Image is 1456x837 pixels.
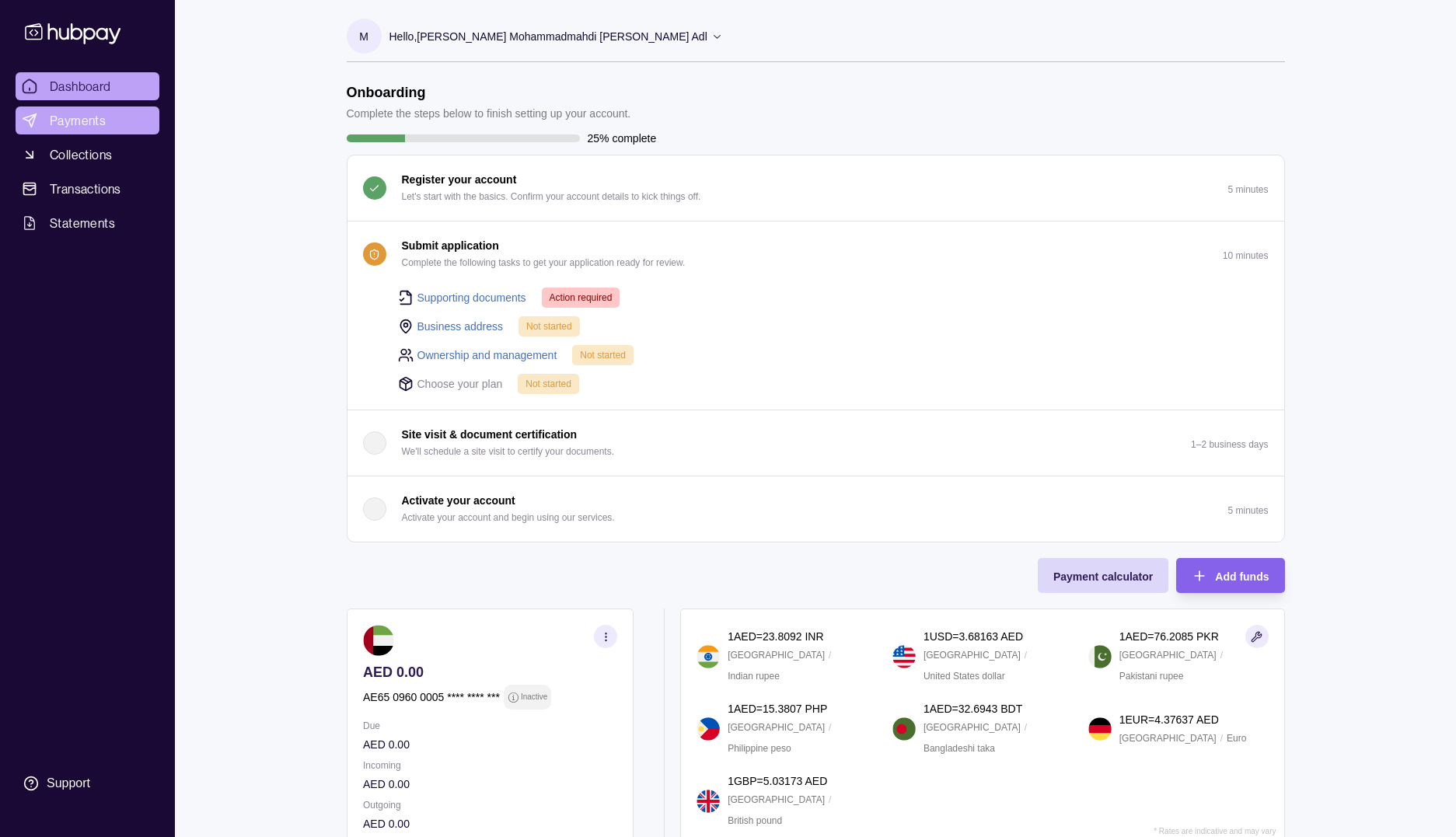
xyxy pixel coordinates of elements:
[728,700,827,717] p: 1 AED = 15.3807 PHP
[402,492,515,509] p: Activate your account
[16,767,159,800] a: Support
[359,28,368,45] p: M
[829,791,831,808] p: /
[1119,730,1217,747] p: [GEOGRAPHIC_DATA]
[16,106,159,134] a: Payments
[363,815,617,832] p: AED 0.00
[347,105,631,122] p: Complete the steps below to finish setting up your account.
[1176,558,1284,593] button: Add funds
[1220,647,1223,664] p: /
[402,171,517,188] p: Register your account
[347,476,1284,542] button: Activate your account Activate your account and begin using our services.5 minutes
[924,719,1021,736] p: [GEOGRAPHIC_DATA]
[16,141,159,169] a: Collections
[402,509,615,526] p: Activate your account and begin using our services.
[16,72,159,100] a: Dashboard
[924,668,1005,685] p: United States dollar
[1119,668,1184,685] p: Pakistani rupee
[728,791,825,808] p: [GEOGRAPHIC_DATA]
[417,375,503,392] p: Choose your plan
[892,717,916,741] img: bd
[50,214,115,232] span: Statements
[389,28,707,45] p: Hello, [PERSON_NAME] Mohammadmahdi [PERSON_NAME] Adl
[1223,250,1269,261] p: 10 minutes
[1053,570,1153,583] span: Payment calculator
[50,180,121,198] span: Transactions
[417,289,526,306] a: Supporting documents
[1119,647,1217,664] p: [GEOGRAPHIC_DATA]
[697,645,720,668] img: in
[347,221,1284,287] button: Submit application Complete the following tasks to get your application ready for review.10 minutes
[50,111,106,130] span: Payments
[1220,730,1223,747] p: /
[697,717,720,741] img: ph
[347,287,1284,410] div: Submit application Complete the following tasks to get your application ready for review.10 minutes
[1191,439,1268,450] p: 1–2 business days
[402,188,701,205] p: Let's start with the basics. Confirm your account details to kick things off.
[924,647,1021,664] p: [GEOGRAPHIC_DATA]
[1088,717,1112,741] img: de
[1119,628,1219,645] p: 1 AED = 76.2085 PKR
[363,776,617,793] p: AED 0.00
[402,426,578,443] p: Site visit & document certification
[363,717,617,734] p: Due
[402,443,615,460] p: We'll schedule a site visit to certify your documents.
[402,237,499,254] p: Submit application
[1215,570,1269,583] span: Add funds
[728,628,823,645] p: 1 AED = 23.8092 INR
[1227,184,1268,195] p: 5 minutes
[417,347,557,364] a: Ownership and management
[363,736,617,753] p: AED 0.00
[580,350,626,361] span: Not started
[347,155,1284,221] button: Register your account Let's start with the basics. Confirm your account details to kick things of...
[1119,711,1219,728] p: 1 EUR = 4.37637 AED
[47,775,90,792] div: Support
[347,410,1284,476] button: Site visit & document certification We'll schedule a site visit to certify your documents.1–2 bus...
[550,292,613,303] span: Action required
[1025,719,1027,736] p: /
[1088,645,1112,668] img: pk
[363,664,617,681] p: AED 0.00
[1025,647,1027,664] p: /
[525,378,571,389] span: Not started
[1227,505,1268,516] p: 5 minutes
[1227,730,1246,747] p: Euro
[520,689,546,706] p: Inactive
[417,318,504,335] a: Business address
[728,772,827,790] p: 1 GBP = 5.03173 AED
[924,628,1023,645] p: 1 USD = 3.68163 AED
[728,719,825,736] p: [GEOGRAPHIC_DATA]
[1154,827,1276,835] p: * Rates are indicative and may vary
[363,625,394,656] img: ae
[16,209,159,237] a: Statements
[829,647,831,664] p: /
[924,740,995,757] p: Bangladeshi taka
[588,130,657,147] p: 25% complete
[697,790,720,813] img: gb
[892,645,916,668] img: us
[402,254,686,271] p: Complete the following tasks to get your application ready for review.
[829,719,831,736] p: /
[924,700,1022,717] p: 1 AED = 32.6943 BDT
[50,77,111,96] span: Dashboard
[728,740,791,757] p: Philippine peso
[16,175,159,203] a: Transactions
[526,321,572,332] span: Not started
[728,647,825,664] p: [GEOGRAPHIC_DATA]
[728,812,782,829] p: British pound
[50,145,112,164] span: Collections
[347,84,631,101] h1: Onboarding
[363,797,617,814] p: Outgoing
[1038,558,1168,593] button: Payment calculator
[728,668,780,685] p: Indian rupee
[363,757,617,774] p: Incoming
